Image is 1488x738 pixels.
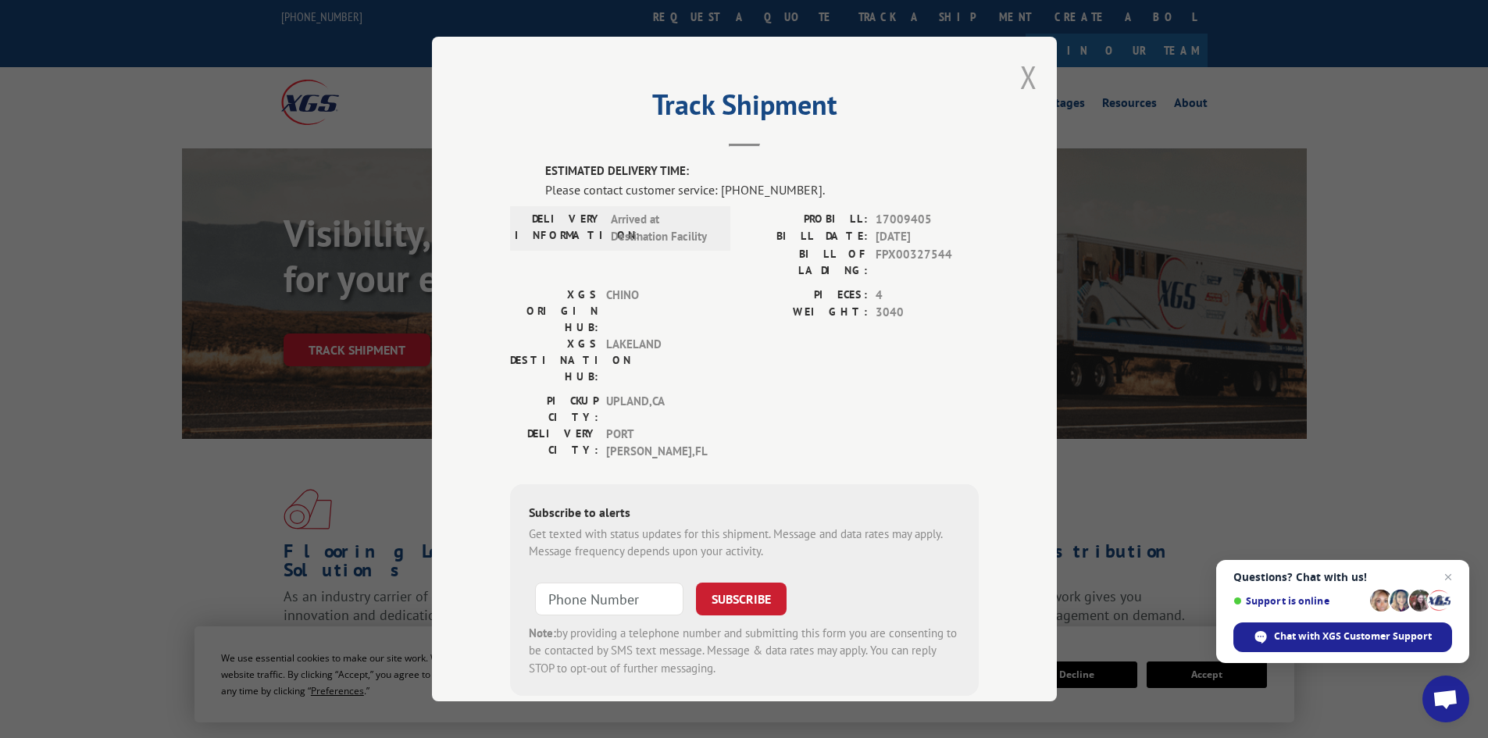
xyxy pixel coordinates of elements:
button: SUBSCRIBE [696,583,787,615]
label: DELIVERY CITY: [510,426,598,461]
span: UPLAND , CA [606,393,712,426]
span: 4 [876,287,979,305]
span: LAKELAND [606,336,712,385]
div: Get texted with status updates for this shipment. Message and data rates may apply. Message frequ... [529,526,960,561]
span: Close chat [1439,568,1458,586]
span: CHINO [606,287,712,336]
div: Open chat [1422,676,1469,722]
label: XGS DESTINATION HUB: [510,336,598,385]
div: Chat with XGS Customer Support [1233,622,1452,652]
strong: Note: [529,626,556,640]
span: Arrived at Destination Facility [611,211,716,246]
h2: Track Shipment [510,94,979,123]
div: by providing a telephone number and submitting this form you are consenting to be contacted by SM... [529,625,960,678]
div: Subscribe to alerts [529,503,960,526]
label: XGS ORIGIN HUB: [510,287,598,336]
div: Please contact customer service: [PHONE_NUMBER]. [545,180,979,199]
span: Support is online [1233,595,1365,607]
label: DELIVERY INFORMATION: [515,211,603,246]
label: BILL DATE: [744,228,868,246]
span: 3040 [876,304,979,322]
label: PIECES: [744,287,868,305]
span: Questions? Chat with us! [1233,571,1452,583]
span: Chat with XGS Customer Support [1274,629,1432,644]
span: FPX00327544 [876,246,979,279]
label: PICKUP CITY: [510,393,598,426]
label: BILL OF LADING: [744,246,868,279]
label: PROBILL: [744,211,868,229]
button: Close modal [1020,56,1037,98]
span: 17009405 [876,211,979,229]
label: WEIGHT: [744,304,868,322]
input: Phone Number [535,583,683,615]
label: ESTIMATED DELIVERY TIME: [545,162,979,180]
span: [DATE] [876,228,979,246]
span: PORT [PERSON_NAME] , FL [606,426,712,461]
